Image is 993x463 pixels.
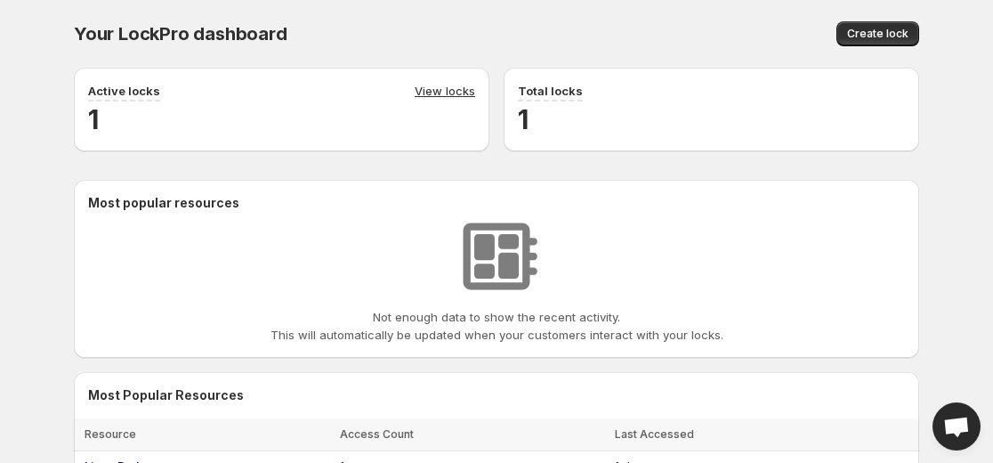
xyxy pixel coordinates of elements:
h2: Most popular resources [88,194,905,212]
span: Create lock [847,27,908,41]
a: View locks [415,82,475,102]
img: No resources found [452,212,541,301]
p: Active locks [88,82,160,100]
h2: 1 [88,102,475,137]
h2: 1 [518,102,905,137]
span: Resource [85,427,136,441]
span: Your LockPro dashboard [74,23,287,45]
p: Not enough data to show the recent activity. This will automatically be updated when your custome... [270,308,723,344]
p: Total locks [518,82,583,100]
h2: Most Popular Resources [88,386,905,404]
a: Open chat [932,402,981,451]
span: Access Count [340,427,414,441]
button: Create lock [836,21,919,46]
span: Last Accessed [615,427,694,441]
